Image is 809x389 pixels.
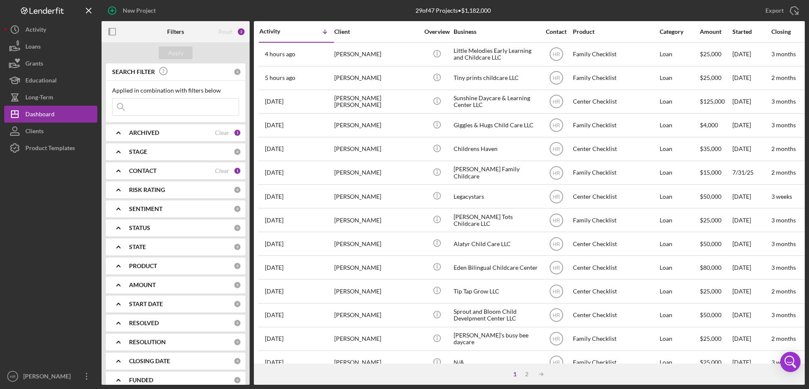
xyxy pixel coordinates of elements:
div: $80,000 [700,256,732,279]
div: 0 [234,148,241,156]
time: 2025-08-07 01:57 [265,359,283,366]
div: 0 [234,338,241,346]
time: 2 months [771,335,796,342]
div: Export [765,2,784,19]
button: Loans [4,38,97,55]
div: Category [660,28,699,35]
div: $25,000 [700,280,732,302]
div: Family Checklist [573,209,658,231]
div: Center Checklist [573,90,658,113]
div: Clear [215,129,229,136]
div: Loan [660,304,699,326]
text: HR [553,194,560,200]
text: HR [553,241,560,247]
div: 0 [234,68,241,76]
div: [DATE] [732,256,770,279]
div: 29 of 47 Projects • $1,182,000 [416,7,491,14]
b: RESOLUTION [129,339,166,345]
time: 3 months [771,264,796,271]
div: Center Checklist [573,233,658,255]
time: 2025-08-21 18:00 [265,74,295,81]
div: 7/31/25 [732,162,770,184]
div: Open Intercom Messenger [780,352,801,372]
button: Export [757,2,805,19]
div: [DATE] [732,67,770,89]
div: Legacystars [454,185,538,208]
time: 2025-08-10 04:43 [265,335,283,342]
b: PRODUCT [129,263,157,269]
div: [PERSON_NAME] [334,256,419,279]
div: [PERSON_NAME]’s busy bee daycare [454,328,538,350]
div: Family Checklist [573,114,658,137]
div: Loans [25,38,41,57]
text: HR [553,217,560,223]
div: [DATE] [732,185,770,208]
div: [PERSON_NAME] [334,233,419,255]
b: FUNDED [129,377,153,384]
time: 3 months [771,98,796,105]
div: Center Checklist [573,138,658,160]
div: Loan [660,328,699,350]
button: HR[PERSON_NAME] [4,368,97,385]
div: Loan [660,67,699,89]
div: Overview [421,28,453,35]
div: Loan [660,256,699,279]
div: [DATE] [732,43,770,66]
div: $15,000 [700,162,732,184]
time: 3 months [771,216,796,224]
time: 2025-08-14 05:41 [265,193,283,200]
b: STAGE [129,148,147,155]
div: [PERSON_NAME] [334,138,419,160]
div: 0 [234,357,241,365]
div: [PERSON_NAME] [334,209,419,231]
time: 3 months [771,240,796,247]
div: Apply [168,47,184,59]
button: Grants [4,55,97,72]
text: HR [553,336,560,342]
button: Apply [159,47,193,59]
div: Childrens Haven [454,138,538,160]
div: [DATE] [732,351,770,374]
div: [PERSON_NAME] [334,67,419,89]
button: Educational [4,72,97,89]
div: 0 [234,376,241,384]
div: Alatyr Child Care LLC [454,233,538,255]
div: $25,000 [700,67,732,89]
text: HR [553,170,560,176]
div: [DATE] [732,114,770,137]
div: Loan [660,43,699,66]
div: 0 [234,205,241,213]
button: Long-Term [4,89,97,106]
time: 2 months [771,145,796,152]
div: Tip Tap Grow LLC [454,280,538,302]
div: Giggles & Hugs Child Care LLC [454,114,538,137]
div: New Project [123,2,156,19]
div: [DATE] [732,138,770,160]
div: Grants [25,55,43,74]
div: Eden Bilingual Childcare Center [454,256,538,279]
div: [DATE] [732,304,770,326]
div: [PERSON_NAME] Family Childcare [454,162,538,184]
time: 2025-08-13 17:49 [265,241,283,247]
button: Dashboard [4,106,97,123]
div: Started [732,28,770,35]
div: $35,000 [700,138,732,160]
b: Filters [167,28,184,35]
div: 1 [509,371,521,378]
b: START DATE [129,301,163,307]
a: Product Templates [4,140,97,156]
div: $4,000 [700,114,732,137]
div: Sunshine Daycare & Learning Center LLC [454,90,538,113]
text: HR [553,52,560,58]
div: $125,000 [700,90,732,113]
div: 0 [234,262,241,270]
div: [PERSON_NAME] [PERSON_NAME] [334,90,419,113]
b: RISK RATING [129,186,165,193]
div: Center Checklist [573,185,658,208]
div: N/A [454,351,538,374]
b: CLOSING DATE [129,358,170,364]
